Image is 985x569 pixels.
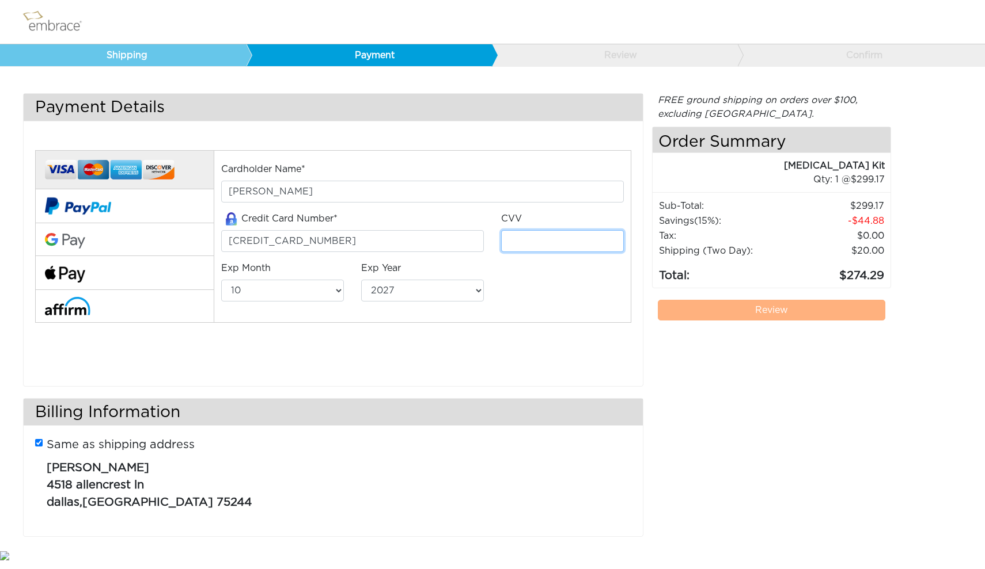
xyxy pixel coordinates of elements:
[47,453,622,511] p: ,
[658,300,885,320] a: Review
[501,212,522,226] label: CVV
[783,213,885,228] td: 44.88
[851,175,885,184] span: 299.17
[653,159,885,173] div: [MEDICAL_DATA] Kit
[491,44,738,66] a: Review
[221,261,271,275] label: Exp Month
[658,198,783,213] td: Sub-Total:
[47,436,195,453] label: Same as shipping address
[47,462,149,473] span: [PERSON_NAME]
[217,497,252,508] span: 75244
[246,44,493,66] a: Payment
[45,266,85,282] img: fullApplePay.png
[658,243,783,258] td: Shipping (Two Day):
[658,228,783,243] td: Tax:
[24,399,643,426] h3: Billing Information
[653,127,891,153] h4: Order Summary
[667,173,885,186] div: 1 @
[221,212,241,226] img: amazon-lock.png
[783,243,885,258] td: $20.00
[783,198,885,213] td: 299.17
[47,497,79,508] span: dallas
[737,44,984,66] a: Confirm
[20,7,95,36] img: logo.png
[694,216,719,226] span: (15%)
[45,233,85,249] img: Google-Pay-Logo.svg
[221,212,338,226] label: Credit Card Number*
[82,497,213,508] span: [GEOGRAPHIC_DATA]
[361,261,401,275] label: Exp Year
[783,258,885,285] td: 274.29
[47,479,144,491] span: 4518 allencrest ln
[45,189,111,223] img: paypal-v2.png
[658,258,783,285] td: Total:
[652,93,891,121] div: FREE ground shipping on orders over $100, excluding [GEOGRAPHIC_DATA].
[783,228,885,243] td: 0.00
[45,297,90,315] img: affirm-logo.svg
[221,162,305,176] label: Cardholder Name*
[24,94,643,121] h3: Payment Details
[658,213,783,228] td: Savings :
[45,156,175,184] img: credit-cards.png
